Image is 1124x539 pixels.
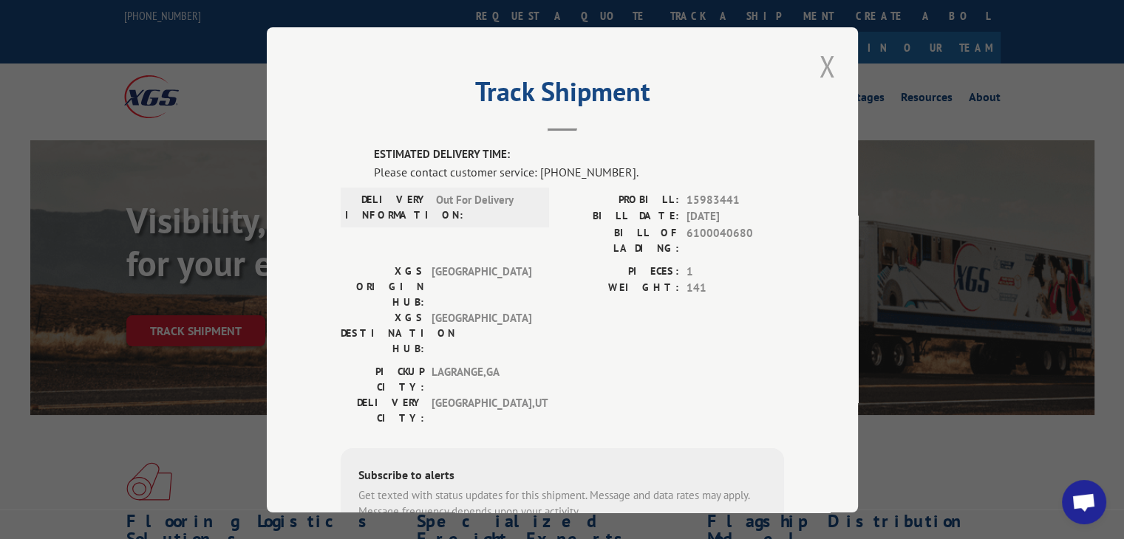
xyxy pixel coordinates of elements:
label: BILL OF LADING: [562,224,679,255]
label: XGS ORIGIN HUB: [341,263,424,309]
label: PIECES: [562,263,679,280]
span: 141 [687,280,784,297]
label: DELIVERY CITY: [341,394,424,425]
label: ESTIMATED DELIVERY TIME: [374,146,784,163]
span: LAGRANGE , GA [432,363,531,394]
span: [GEOGRAPHIC_DATA] [432,263,531,309]
span: [DATE] [687,208,784,225]
div: Get texted with status updates for this shipment. Message and data rates may apply. Message frequ... [358,487,766,520]
label: PICKUP CITY: [341,363,424,394]
span: 6100040680 [687,224,784,255]
a: Open chat [1062,480,1106,524]
span: 15983441 [687,191,784,208]
h2: Track Shipment [341,81,784,109]
div: Please contact customer service: [PHONE_NUMBER]. [374,162,784,180]
button: Close modal [814,46,839,86]
label: PROBILL: [562,191,679,208]
span: Out For Delivery [436,191,536,222]
label: DELIVERY INFORMATION: [345,191,429,222]
span: 1 [687,263,784,280]
div: Subscribe to alerts [358,465,766,487]
label: BILL DATE: [562,208,679,225]
label: XGS DESTINATION HUB: [341,309,424,356]
span: [GEOGRAPHIC_DATA] , UT [432,394,531,425]
span: [GEOGRAPHIC_DATA] [432,309,531,356]
label: WEIGHT: [562,280,679,297]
